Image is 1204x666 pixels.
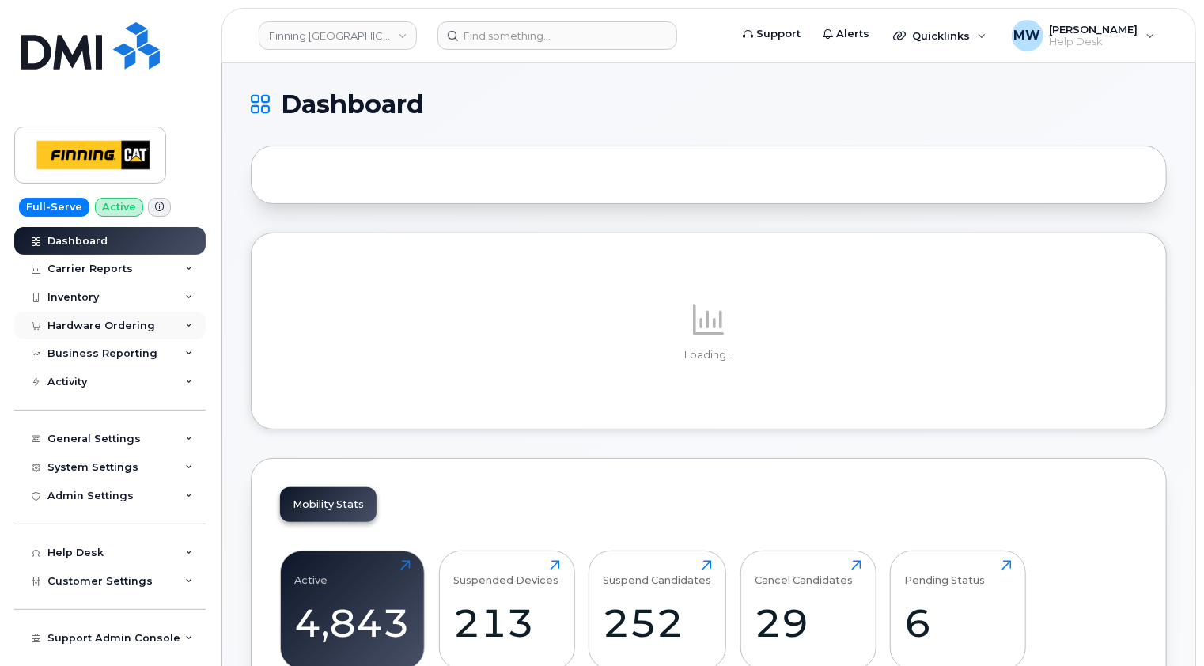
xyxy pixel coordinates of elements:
div: Cancel Candidates [755,560,853,586]
div: Pending Status [905,560,986,586]
a: Suspend Candidates252 [604,560,712,661]
p: Loading... [280,348,1138,362]
div: Suspend Candidates [604,560,712,586]
a: Active4,843 [295,560,411,661]
div: 4,843 [295,600,411,646]
div: 213 [453,600,560,646]
div: 6 [905,600,1012,646]
div: Suspended Devices [453,560,558,586]
a: Pending Status6 [905,560,1012,661]
div: Active [295,560,328,586]
div: 252 [604,600,712,646]
a: Cancel Candidates29 [755,560,861,661]
div: 29 [755,600,861,646]
span: Dashboard [281,93,424,116]
a: Suspended Devices213 [453,560,560,661]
